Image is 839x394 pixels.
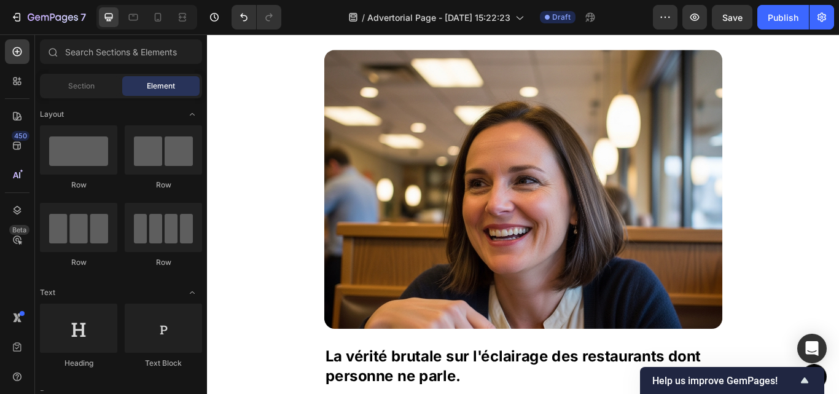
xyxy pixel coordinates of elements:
[125,179,202,191] div: Row
[652,373,812,388] button: Show survey - Help us improve GemPages!
[757,5,809,30] button: Publish
[797,334,827,363] div: Open Intercom Messenger
[652,375,797,387] span: Help us improve GemPages!
[207,34,839,394] iframe: Design area
[40,39,202,64] input: Search Sections & Elements
[768,11,798,24] div: Publish
[722,12,743,23] span: Save
[147,81,175,92] span: Element
[9,225,29,235] div: Beta
[80,10,86,25] p: 7
[182,283,202,302] span: Toggle open
[40,358,117,369] div: Heading
[367,11,510,24] span: Advertorial Page - [DATE] 15:22:23
[40,179,117,191] div: Row
[40,287,55,298] span: Text
[40,257,117,268] div: Row
[712,5,752,30] button: Save
[362,11,365,24] span: /
[12,131,29,141] div: 450
[5,5,92,30] button: 7
[232,5,281,30] div: Undo/Redo
[552,12,571,23] span: Draft
[68,81,95,92] span: Section
[125,257,202,268] div: Row
[182,104,202,124] span: Toggle open
[125,358,202,369] div: Text Block
[40,109,64,120] span: Layout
